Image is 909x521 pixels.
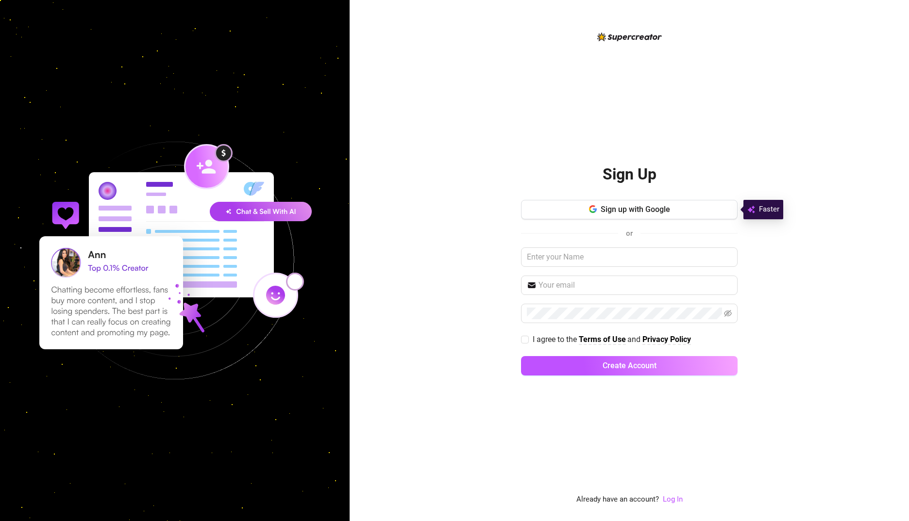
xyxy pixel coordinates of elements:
a: Privacy Policy [642,335,691,345]
img: signup-background-D0MIrEPF.svg [7,93,343,428]
span: Sign up with Google [601,205,670,214]
strong: Terms of Use [579,335,626,344]
a: Log In [663,495,683,504]
img: svg%3e [747,204,755,215]
input: Your email [539,279,732,291]
strong: Privacy Policy [642,335,691,344]
button: Sign up with Google [521,200,738,219]
h2: Sign Up [603,164,656,184]
span: and [627,335,642,344]
span: Already have an account? [576,494,659,505]
span: Faster [759,204,779,215]
input: Enter your Name [521,247,738,267]
span: I agree to the [533,335,579,344]
span: or [626,229,633,238]
img: logo-BBDzfeDw.svg [597,33,662,41]
a: Terms of Use [579,335,626,345]
span: Create Account [603,361,656,370]
button: Create Account [521,356,738,375]
span: eye-invisible [724,309,732,317]
a: Log In [663,494,683,505]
